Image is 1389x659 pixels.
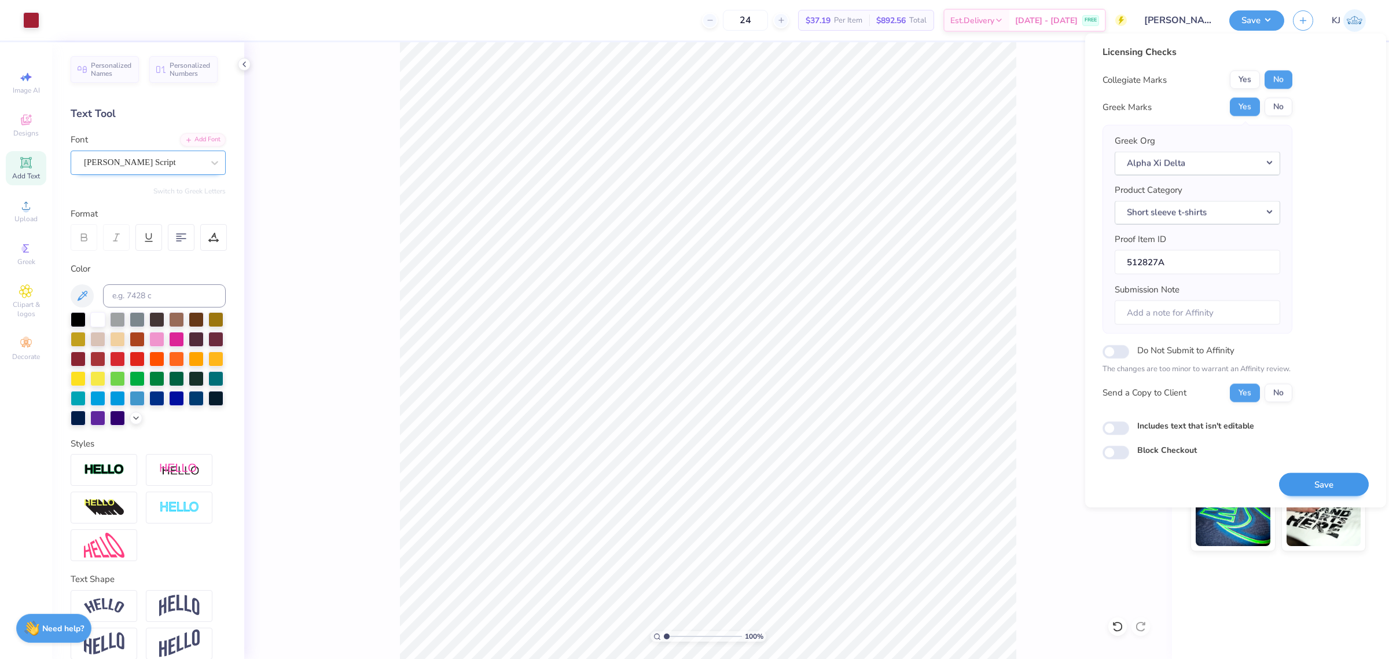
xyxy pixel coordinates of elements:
[84,463,124,477] img: Stroke
[1115,134,1155,148] label: Greek Org
[1085,16,1097,24] span: FREE
[1265,71,1292,89] button: No
[170,61,211,78] span: Personalized Numbers
[153,186,226,196] button: Switch to Greek Letters
[103,284,226,307] input: e.g. 7428 c
[159,463,200,477] img: Shadow
[84,533,124,558] img: Free Distort
[13,86,40,95] span: Image AI
[1332,14,1340,27] span: KJ
[1103,45,1292,59] div: Licensing Checks
[71,437,226,451] div: Styles
[84,499,124,517] img: 3d Illusion
[180,133,226,147] div: Add Font
[12,352,40,361] span: Decorate
[1230,383,1260,402] button: Yes
[1103,386,1186,400] div: Send a Copy to Client
[1343,9,1366,32] img: Kendra Jingco
[1115,200,1280,224] button: Short sleeve t-shirts
[723,10,768,31] input: – –
[1115,283,1179,296] label: Submission Note
[159,629,200,658] img: Rise
[71,573,226,586] div: Text Shape
[1115,151,1280,175] button: Alpha Xi Delta
[1103,100,1152,114] div: Greek Marks
[1279,473,1369,496] button: Save
[1015,14,1078,27] span: [DATE] - [DATE]
[1230,71,1260,89] button: Yes
[1103,73,1167,86] div: Collegiate Marks
[84,632,124,655] img: Flag
[1137,343,1234,358] label: Do Not Submit to Affinity
[909,14,927,27] span: Total
[1265,383,1292,402] button: No
[13,129,39,138] span: Designs
[12,171,40,181] span: Add Text
[71,106,226,122] div: Text Tool
[71,262,226,276] div: Color
[1230,98,1260,116] button: Yes
[1229,10,1284,31] button: Save
[1115,300,1280,325] input: Add a note for Affinity
[159,501,200,514] img: Negative Space
[806,14,831,27] span: $37.19
[42,623,84,634] strong: Need help?
[1115,184,1182,197] label: Product Category
[17,257,35,266] span: Greek
[84,598,124,614] img: Arc
[950,14,994,27] span: Est. Delivery
[1196,488,1270,546] img: Glow in the Dark Ink
[1103,364,1292,375] p: The changes are too minor to warrant an Affinity review.
[1136,9,1221,32] input: Untitled Design
[71,207,227,221] div: Format
[91,61,132,78] span: Personalized Names
[14,214,38,224] span: Upload
[834,14,862,27] span: Per Item
[745,631,763,642] span: 100 %
[876,14,906,27] span: $892.56
[6,300,46,318] span: Clipart & logos
[71,133,88,147] label: Font
[1332,9,1366,32] a: KJ
[1137,444,1197,456] label: Block Checkout
[1115,233,1166,246] label: Proof Item ID
[159,595,200,617] img: Arch
[1287,488,1361,546] img: Water based Ink
[1137,419,1254,431] label: Includes text that isn't editable
[1265,98,1292,116] button: No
